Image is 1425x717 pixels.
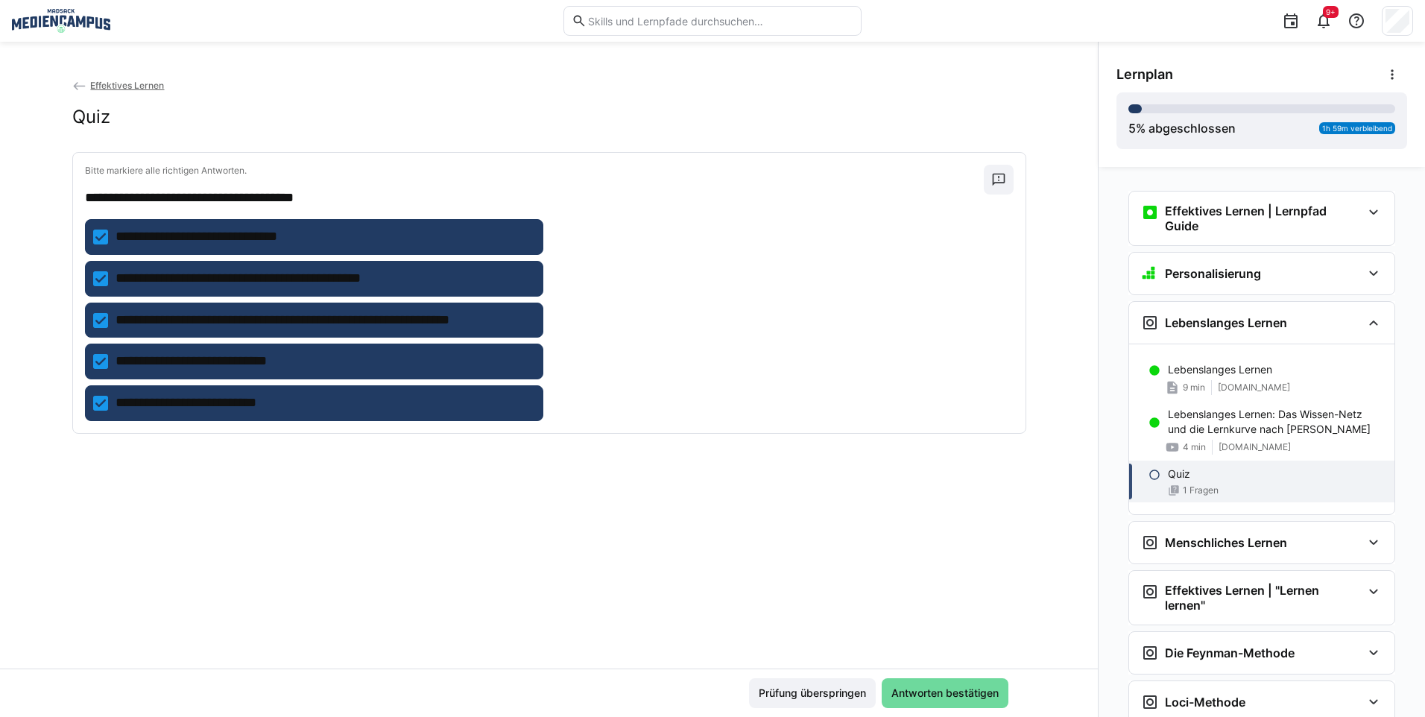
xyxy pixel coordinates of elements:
[1168,407,1383,437] p: Lebenslanges Lernen: Das Wissen-Netz und die Lernkurve nach [PERSON_NAME]
[749,678,876,708] button: Prüfung überspringen
[1183,382,1205,394] span: 9 min
[1165,203,1362,233] h3: Effektives Lernen | Lernpfad Guide
[1165,645,1295,660] h3: Die Feynman-Methode
[889,686,1001,701] span: Antworten bestätigen
[1219,441,1291,453] span: [DOMAIN_NAME]
[1165,266,1261,281] h3: Personalisierung
[85,165,984,177] p: Bitte markiere alle richtigen Antworten.
[1218,382,1290,394] span: [DOMAIN_NAME]
[1322,124,1392,133] span: 1h 59m verbleibend
[1165,535,1287,550] h3: Menschliches Lernen
[756,686,868,701] span: Prüfung überspringen
[1128,119,1236,137] div: % abgeschlossen
[1183,484,1219,496] span: 1 Fragen
[1326,7,1336,16] span: 9+
[72,80,165,91] a: Effektives Lernen
[1116,66,1173,83] span: Lernplan
[1165,695,1245,710] h3: Loci-Methode
[587,14,853,28] input: Skills und Lernpfade durchsuchen…
[1128,121,1136,136] span: 5
[882,678,1008,708] button: Antworten bestätigen
[1165,315,1287,330] h3: Lebenslanges Lernen
[1168,467,1190,481] p: Quiz
[1165,583,1362,613] h3: Effektives Lernen | "Lernen lernen"
[72,106,110,128] h2: Quiz
[90,80,164,91] span: Effektives Lernen
[1183,441,1206,453] span: 4 min
[1168,362,1272,377] p: Lebenslanges Lernen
